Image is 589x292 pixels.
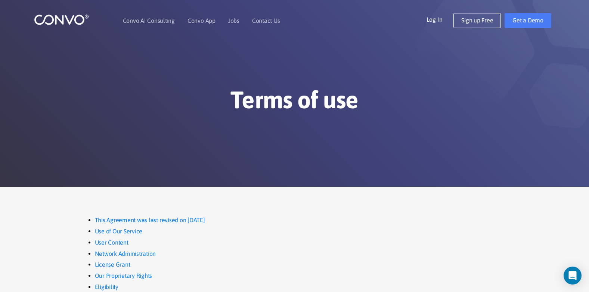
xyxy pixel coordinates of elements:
[87,86,502,120] h1: Terms of use
[95,248,156,260] a: Network Administration
[228,18,239,24] a: Jobs
[95,237,128,248] a: User Content
[427,13,454,25] a: Log In
[564,267,582,285] div: Open Intercom Messenger
[34,14,89,25] img: logo_1.png
[453,13,501,28] a: Sign up Free
[95,226,143,237] a: Use of Our Service
[187,18,216,24] a: Convo App
[95,215,205,226] a: This Agreement was last revised on [DATE]
[252,18,280,24] a: Contact Us
[95,270,152,282] a: Our Proprietary Rights
[505,13,551,28] a: Get a Demo
[123,18,175,24] a: Convo AI Consulting
[95,259,130,270] a: License Grant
